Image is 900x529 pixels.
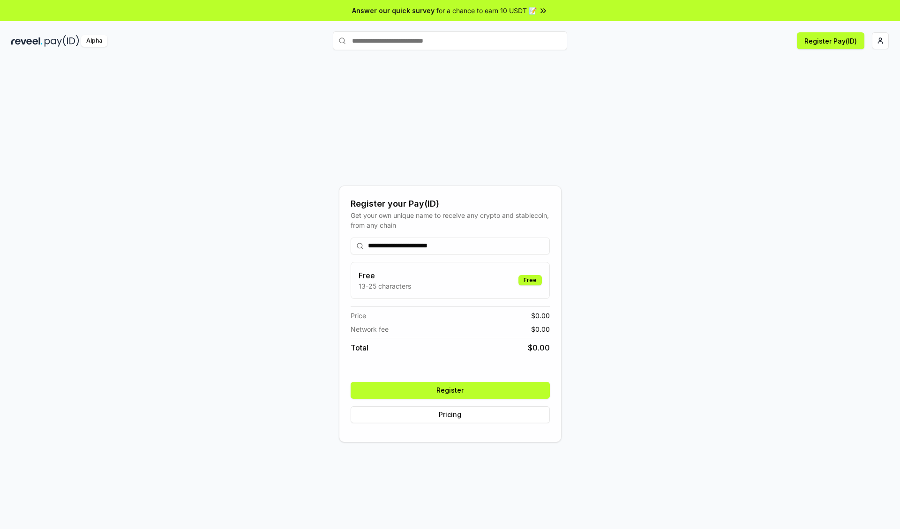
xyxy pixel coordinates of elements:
[81,35,107,47] div: Alpha
[45,35,79,47] img: pay_id
[531,324,550,334] span: $ 0.00
[797,32,864,49] button: Register Pay(ID)
[359,281,411,291] p: 13-25 characters
[351,210,550,230] div: Get your own unique name to receive any crypto and stablecoin, from any chain
[351,311,366,320] span: Price
[351,197,550,210] div: Register your Pay(ID)
[352,6,435,15] span: Answer our quick survey
[351,342,368,353] span: Total
[518,275,542,285] div: Free
[351,324,389,334] span: Network fee
[351,406,550,423] button: Pricing
[436,6,537,15] span: for a chance to earn 10 USDT 📝
[11,35,43,47] img: reveel_dark
[528,342,550,353] span: $ 0.00
[351,382,550,399] button: Register
[531,311,550,320] span: $ 0.00
[359,270,411,281] h3: Free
